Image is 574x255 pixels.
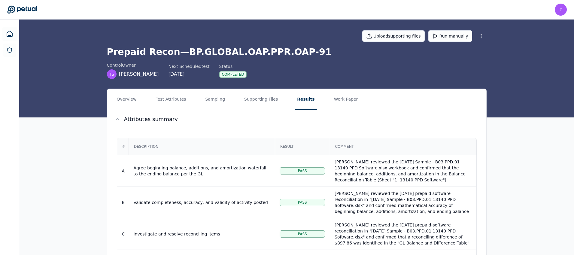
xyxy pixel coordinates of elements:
div: Completed [219,71,247,78]
a: Go to Dashboard [7,5,37,14]
span: ? [560,7,562,13]
div: [PERSON_NAME] reviewed the [DATE] Sample - B03.PPD.01 13140 PPD Software.xlsx workbook and confir... [335,159,471,225]
button: Uploadsupporting files [362,30,425,42]
div: Status [219,63,247,69]
button: Overview [114,89,139,110]
div: Agree beginning balance, additions, and amortization waterfall to the ending balance per the GL [133,165,270,177]
div: control Owner [107,62,159,68]
nav: Tabs [107,89,486,110]
button: Work Paper [332,89,360,110]
div: Validate completeness, accuracy, and validity of activity posted [133,199,270,205]
span: Pass [298,168,307,173]
a: SOC 1 Reports [3,44,16,57]
td: B [117,187,129,218]
button: Run manually [428,30,472,42]
span: Attributes summary [124,115,178,123]
button: More Options [476,31,487,41]
div: Next Scheduled test [168,63,209,69]
div: # [117,138,130,155]
button: Test Attributes [153,89,188,110]
button: Results [295,89,317,110]
div: [DATE] [168,71,209,78]
div: Comment [330,138,476,155]
button: Supporting Files [242,89,280,110]
span: TS [109,71,114,77]
td: C [117,218,129,250]
span: [PERSON_NAME] [119,71,159,78]
button: Sampling [203,89,228,110]
a: Dashboard [2,27,17,41]
h1: Prepaid Recon — BP.GLOBAL.OAP.PPR.OAP-91 [107,47,487,57]
button: Attributes summary [107,110,486,128]
div: Investigate and resolve reconciling items [133,231,270,237]
span: Pass [298,232,307,236]
div: Result [275,138,330,155]
td: A [117,155,129,187]
div: Description [129,138,275,155]
span: Pass [298,200,307,205]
